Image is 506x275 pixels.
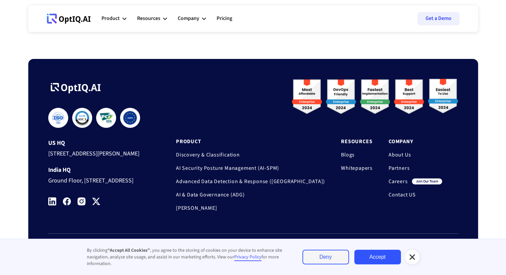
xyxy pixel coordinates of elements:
a: [PERSON_NAME] [176,205,325,211]
a: Careers [389,178,408,185]
a: Deny [302,250,349,264]
a: Whitepapers [341,165,373,171]
div: Company [178,9,206,29]
a: Contact US [389,191,442,198]
a: Privacy Policy [234,254,261,261]
div: Product [101,9,126,29]
a: AI Security Posture Management (AI-SPM) [176,165,325,171]
a: Product [176,138,325,145]
div: Company [178,14,199,23]
a: Get a Demo [418,12,459,25]
div: US HQ [48,140,151,146]
div: Resources [137,9,167,29]
div: By clicking , you agree to the storing of cookies on your device to enhance site navigation, anal... [87,247,289,267]
a: Pricing [217,9,232,29]
div: Ground Floor, [STREET_ADDRESS] [48,173,151,186]
a: AI & Data Governance (ADG) [176,191,325,198]
a: Discovery & Classification [176,151,325,158]
div: Resources [137,14,160,23]
a: Partners [389,165,442,171]
a: Blogs [341,151,373,158]
a: Webflow Homepage [47,9,91,29]
a: About Us [389,151,442,158]
div: Product [101,14,120,23]
strong: “Accept All Cookies” [107,247,150,254]
a: Advanced Data Detection & Response ([GEOGRAPHIC_DATA]) [176,178,325,185]
a: Company [389,138,442,145]
div: India HQ [48,167,151,173]
div: [STREET_ADDRESS][PERSON_NAME] [48,146,151,159]
a: Accept [354,250,401,264]
a: Resources [341,138,373,145]
div: join our team [412,178,442,184]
